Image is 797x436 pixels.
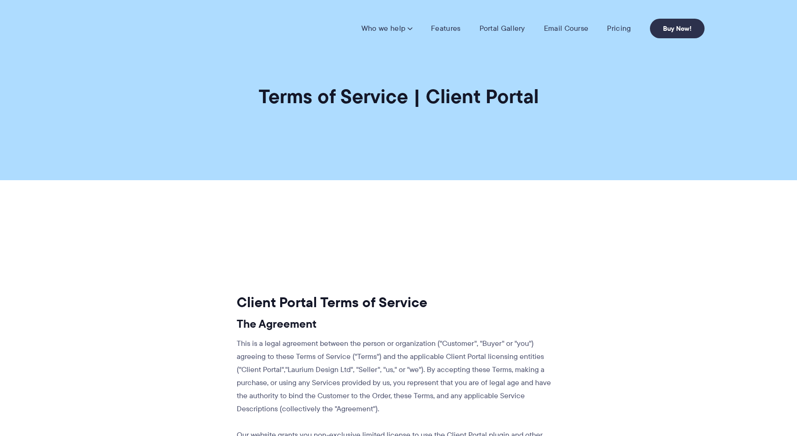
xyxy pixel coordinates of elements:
[480,24,525,33] a: Portal Gallery
[259,84,539,109] h1: Terms of Service | Client Portal
[650,19,705,38] a: Buy Now!
[431,24,460,33] a: Features
[237,294,555,311] h2: Client Portal Terms of Service
[544,24,589,33] a: Email Course
[237,337,555,415] p: This is a legal agreement between the person or organization ("Customer", "Buyer" or "you") agree...
[237,317,555,331] h3: The Agreement
[361,24,412,33] a: Who we help
[607,24,631,33] a: Pricing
